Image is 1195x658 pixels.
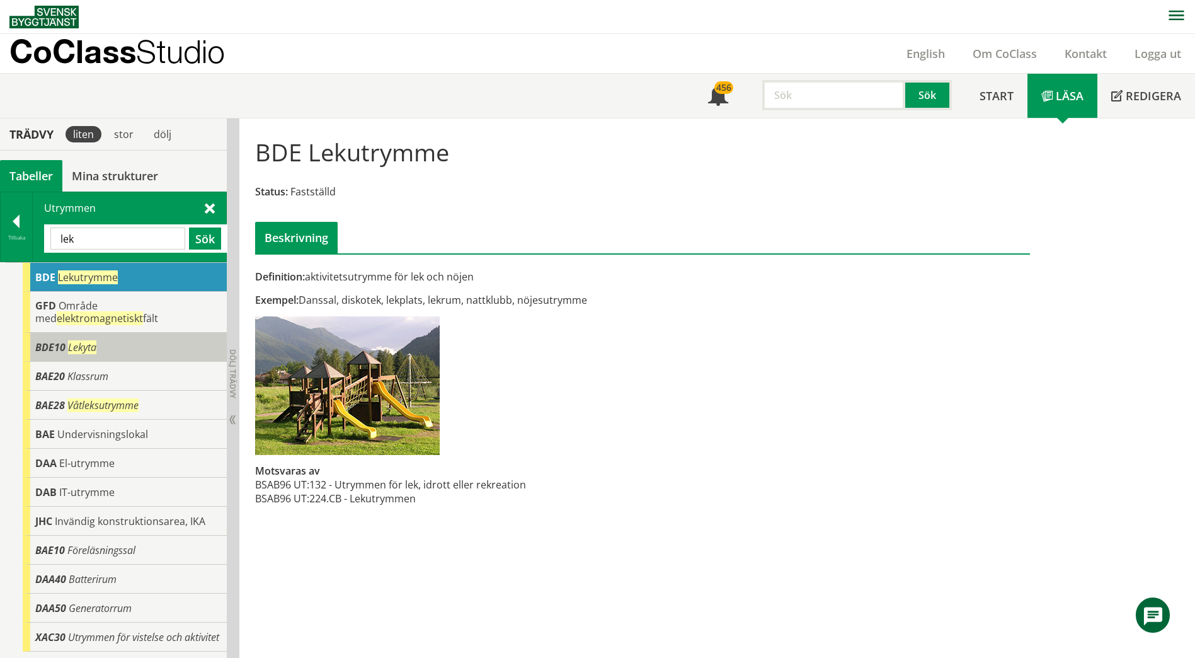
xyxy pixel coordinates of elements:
div: Gå till informationssidan för CoClass Studio [23,536,227,565]
div: dölj [146,126,179,142]
div: Gå till informationssidan för CoClass Studio [23,333,227,362]
span: Läsa [1056,88,1084,103]
span: Studio [136,33,225,70]
a: Kontakt [1051,46,1121,61]
span: GFD [35,299,56,313]
span: DAA50 [35,601,66,615]
span: Dölj trädvy [227,349,238,398]
span: Område med fält [35,299,158,325]
div: Gå till informationssidan för CoClass Studio [23,623,227,652]
a: Redigera [1097,74,1195,118]
p: CoClass [9,44,225,59]
span: DAA40 [35,572,66,586]
span: Våtleksutrymme [67,398,139,412]
a: CoClassStudio [9,34,252,73]
a: Logga ut [1121,46,1195,61]
input: Sök [762,80,905,110]
td: 132 - Utrymmen för lek, idrott eller rekreation [309,478,526,492]
span: BAE20 [35,369,65,383]
a: Start [966,74,1027,118]
span: Klassrum [67,369,108,383]
span: BDE [35,270,55,284]
span: Lekutrymme [58,270,118,284]
div: Danssal, diskotek, lekplats, lekrum, nattklubb, nöjesutrymme [255,293,765,307]
input: Sök [50,228,185,250]
div: aktivitetsutrymme för lek och nöjen [255,270,765,284]
span: Stäng sök [205,201,215,214]
span: BDE10 [35,340,66,354]
div: Gå till informationssidan för CoClass Studio [23,292,227,333]
div: Gå till informationssidan för CoClass Studio [23,594,227,623]
span: BAE [35,427,55,441]
div: Beskrivning [255,222,338,253]
span: BAE10 [35,543,65,557]
a: English [893,46,959,61]
span: Exempel: [255,293,299,307]
span: XAC30 [35,630,66,644]
span: DAA [35,456,57,470]
div: Trädvy [3,127,60,141]
a: Mina strukturer [62,160,168,192]
span: Redigera [1126,88,1181,103]
span: Motsvaras av [255,464,320,478]
span: elektromagnetiskt [57,311,143,325]
td: 224.CB - Lekutrymmen [309,492,526,505]
span: Definition: [255,270,305,284]
div: Utrymmen [33,192,226,262]
img: bde-lekutrymme.jpg [255,316,440,455]
span: Invändig konstruktionsarea, IKA [55,514,205,528]
a: Läsa [1027,74,1097,118]
div: Gå till informationssidan för CoClass Studio [23,507,227,536]
span: Status: [255,185,288,199]
span: Utrymmen för vistelse och aktivitet [68,630,219,644]
a: Om CoClass [959,46,1051,61]
span: Generatorrum [69,601,132,615]
span: Fastställd [290,185,336,199]
span: BAE28 [35,398,65,412]
div: Gå till informationssidan för CoClass Studio [23,263,227,292]
td: BSAB96 UT: [255,478,309,492]
h1: BDE Lekutrymme [255,138,449,166]
div: Gå till informationssidan för CoClass Studio [23,478,227,507]
span: Start [980,88,1014,103]
a: 456 [694,74,742,118]
div: Gå till informationssidan för CoClass Studio [23,420,227,449]
td: BSAB96 UT: [255,492,309,505]
button: Sök [189,228,221,250]
span: Batterirum [69,572,117,586]
span: Lekyta [68,340,96,354]
span: Föreläsningssal [67,543,135,557]
div: Gå till informationssidan för CoClass Studio [23,362,227,391]
div: Tillbaka [1,233,32,243]
div: Gå till informationssidan för CoClass Studio [23,391,227,420]
span: Undervisningslokal [57,427,148,441]
img: Svensk Byggtjänst [9,6,79,28]
span: JHC [35,514,52,528]
div: Gå till informationssidan för CoClass Studio [23,565,227,594]
div: liten [66,126,101,142]
span: Notifikationer [708,87,728,107]
span: IT-utrymme [59,485,115,499]
span: El-utrymme [59,456,115,470]
div: Gå till informationssidan för CoClass Studio [23,449,227,478]
div: 456 [714,81,733,94]
button: Sök [905,80,952,110]
div: stor [106,126,141,142]
span: DAB [35,485,57,499]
